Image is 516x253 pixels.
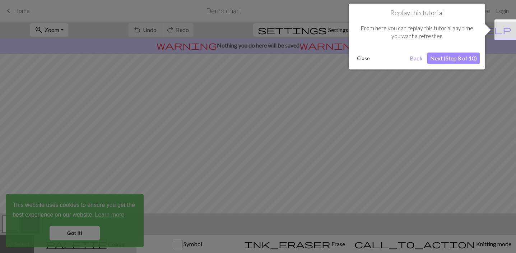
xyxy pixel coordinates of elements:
[427,53,480,64] button: Next (Step 8 of 10)
[349,4,485,69] div: Replay this tutorial
[407,53,426,64] button: Back
[354,9,480,17] h1: Replay this tutorial
[354,53,373,64] button: Close
[354,17,480,48] div: From here you can replay this tutorial any time you want a refresher.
